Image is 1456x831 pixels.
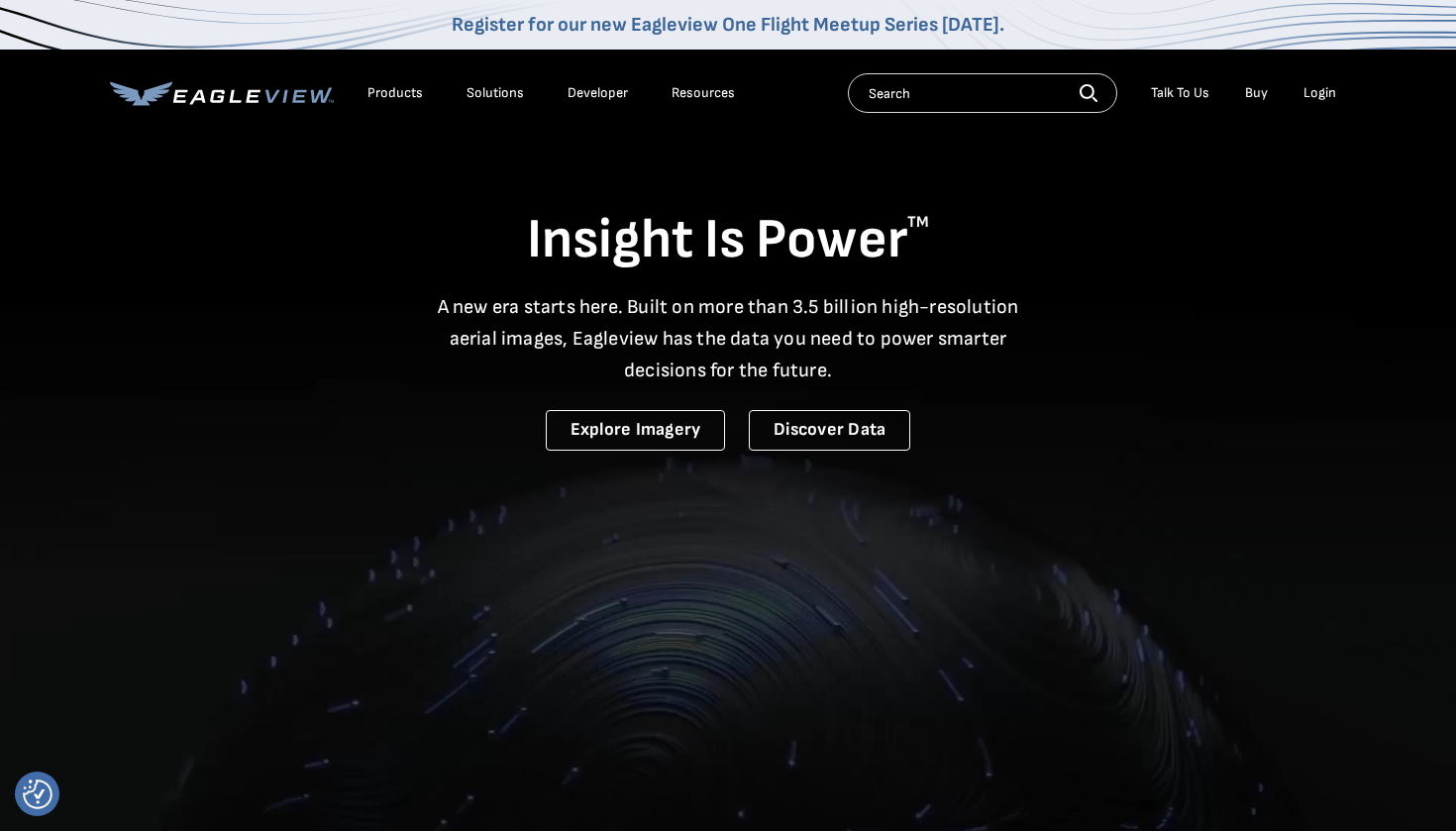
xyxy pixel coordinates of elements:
[848,73,1117,113] input: Search
[907,213,929,232] sup: TM
[110,206,1346,275] h1: Insight Is Power
[546,410,726,451] a: Explore Imagery
[452,13,1004,37] a: Register for our new Eagleview One Flight Meetup Series [DATE].
[23,779,52,809] button: Consent Preferences
[1303,84,1336,102] div: Login
[23,779,52,809] img: Revisit consent button
[568,84,628,102] a: Developer
[467,84,524,102] div: Solutions
[425,291,1031,386] p: A new era starts here. Built on more than 3.5 billion high-resolution aerial images, Eagleview ha...
[1245,84,1268,102] a: Buy
[367,84,423,102] div: Products
[672,84,735,102] div: Resources
[749,410,910,451] a: Discover Data
[1151,84,1209,102] div: Talk To Us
